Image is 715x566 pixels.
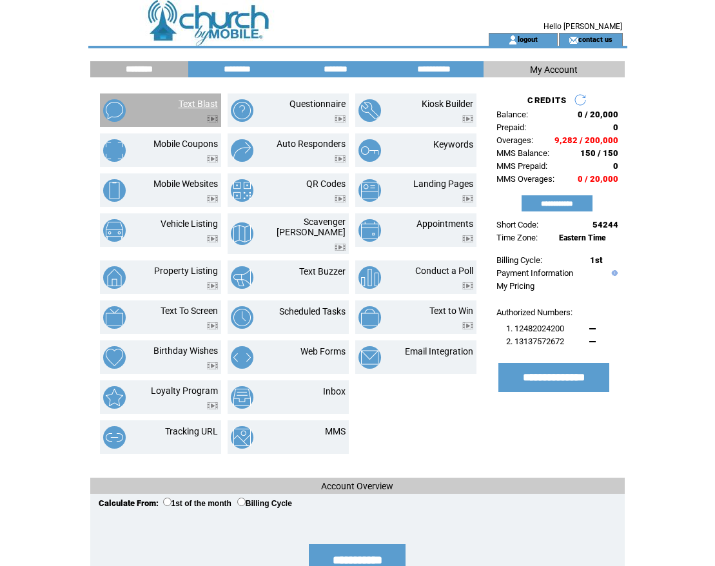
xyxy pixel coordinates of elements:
span: 0 / 20,000 [578,110,618,119]
span: Account Overview [321,481,393,491]
img: text-blast.png [103,99,126,122]
a: Payment Information [496,268,573,278]
span: MMS Prepaid: [496,161,547,171]
img: video.png [462,282,473,289]
a: Text To Screen [161,306,218,316]
img: scavenger-hunt.png [231,222,253,245]
img: video.png [207,195,218,202]
img: video.png [207,402,218,409]
img: video.png [207,115,218,122]
img: video.png [335,244,346,251]
img: kiosk-builder.png [358,99,381,122]
img: appointments.png [358,219,381,242]
a: Tracking URL [165,426,218,436]
img: keywords.png [358,139,381,162]
span: Time Zone: [496,233,538,242]
a: Text Buzzer [299,266,346,277]
img: loyalty-program.png [103,386,126,409]
a: Web Forms [300,346,346,356]
span: Billing Cycle: [496,255,542,265]
span: 9,282 / 200,000 [554,135,618,145]
span: MMS Balance: [496,148,549,158]
img: text-buzzer.png [231,266,253,289]
a: Conduct a Poll [415,266,473,276]
img: mobile-websites.png [103,179,126,202]
img: tracking-url.png [103,426,126,449]
img: questionnaire.png [231,99,253,122]
a: My Pricing [496,281,534,291]
img: video.png [335,115,346,122]
a: Landing Pages [413,179,473,189]
a: contact us [578,35,612,43]
a: Property Listing [154,266,218,276]
img: video.png [207,235,218,242]
span: Calculate From: [99,498,159,508]
img: account_icon.gif [508,35,518,45]
a: Keywords [433,139,473,150]
span: 0 [613,122,618,132]
img: vehicle-listing.png [103,219,126,242]
a: Text Blast [179,99,218,109]
img: qr-codes.png [231,179,253,202]
a: Questionnaire [289,99,346,109]
a: MMS [325,426,346,436]
a: Inbox [323,386,346,396]
img: video.png [462,115,473,122]
input: 1st of the month [163,498,171,506]
img: video.png [335,195,346,202]
img: mobile-coupons.png [103,139,126,162]
span: 0 / 20,000 [578,174,618,184]
a: QR Codes [306,179,346,189]
span: 2. 13137572672 [506,337,564,346]
span: 0 [613,161,618,171]
span: Overages: [496,135,533,145]
span: CREDITS [527,95,567,105]
span: 1st [590,255,602,265]
img: video.png [207,282,218,289]
a: Loyalty Program [151,385,218,396]
img: text-to-screen.png [103,306,126,329]
img: landing-pages.png [358,179,381,202]
a: Birthday Wishes [153,346,218,356]
img: property-listing.png [103,266,126,289]
a: Kiosk Builder [422,99,473,109]
img: inbox.png [231,386,253,409]
span: Prepaid: [496,122,526,132]
img: mms.png [231,426,253,449]
img: help.gif [609,270,618,276]
a: Scavenger [PERSON_NAME] [277,217,346,237]
span: Authorized Numbers: [496,307,573,317]
img: contact_us_icon.gif [569,35,578,45]
a: Mobile Websites [153,179,218,189]
img: auto-responders.png [231,139,253,162]
img: video.png [207,362,218,369]
img: video.png [462,235,473,242]
span: 1. 12482024200 [506,324,564,333]
img: web-forms.png [231,346,253,369]
span: 150 / 150 [580,148,618,158]
a: Text to Win [429,306,473,316]
img: video.png [462,322,473,329]
img: email-integration.png [358,346,381,369]
span: Hello [PERSON_NAME] [544,22,622,31]
input: Billing Cycle [237,498,246,506]
span: MMS Overages: [496,174,554,184]
span: My Account [530,64,578,75]
span: Short Code: [496,220,538,229]
a: Email Integration [405,346,473,356]
span: Eastern Time [559,233,606,242]
img: video.png [207,155,218,162]
img: video.png [207,322,218,329]
img: conduct-a-poll.png [358,266,381,289]
img: birthday-wishes.png [103,346,126,369]
a: logout [518,35,538,43]
img: scheduled-tasks.png [231,306,253,329]
label: Billing Cycle [237,499,292,508]
label: 1st of the month [163,499,231,508]
img: video.png [462,195,473,202]
a: Mobile Coupons [153,139,218,149]
a: Scheduled Tasks [279,306,346,317]
img: text-to-win.png [358,306,381,329]
a: Auto Responders [277,139,346,149]
a: Vehicle Listing [161,219,218,229]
